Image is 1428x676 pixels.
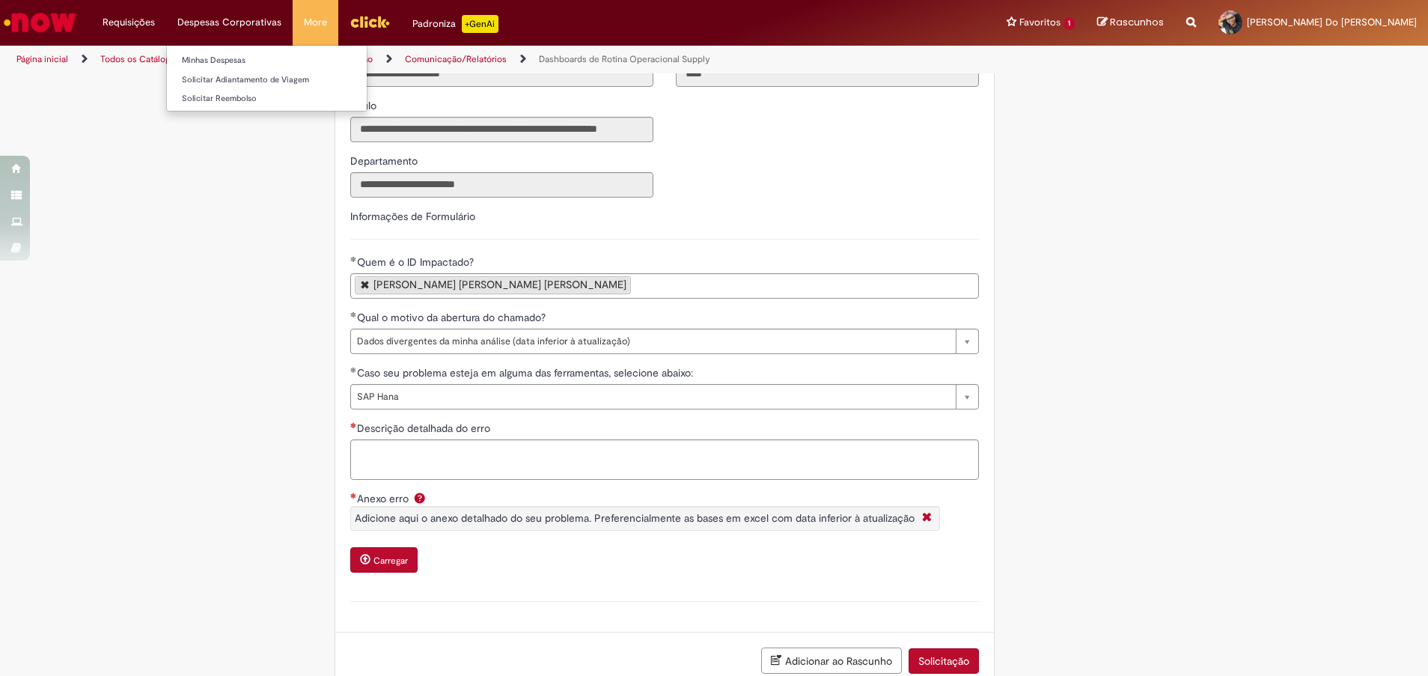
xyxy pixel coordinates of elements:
input: Departamento [350,172,653,198]
span: Qual o motivo da abertura do chamado? [357,311,549,324]
span: Ajuda para Anexo erro [411,492,429,504]
a: Solicitar Adiantamento de Viagem [167,72,367,88]
span: Requisições [103,15,155,30]
label: Somente leitura - Departamento [350,153,421,168]
span: Obrigatório Preenchido [350,311,357,317]
span: Dados divergentes da minha análise (data inferior à atualização) [357,329,948,353]
span: Anexo erro [357,492,412,505]
p: +GenAi [462,15,498,33]
label: Informações de Formulário [350,210,475,223]
a: Comunicação/Relatórios [405,53,507,65]
a: Rascunhos [1097,16,1164,30]
span: More [304,15,327,30]
span: Adicione aqui o anexo detalhado do seu problema. Preferencialmente as bases em excel com data inf... [355,511,915,525]
span: Necessários [350,422,357,428]
span: Favoritos [1019,15,1061,30]
span: Quem é o ID Impactado? [357,255,477,269]
i: Fechar More information Por question_anexo_erro [918,511,936,526]
ul: Trilhas de página [11,46,941,73]
span: 1 [1064,17,1075,30]
span: Despesas Corporativas [177,15,281,30]
a: Solicitar Reembolso [167,91,367,107]
textarea: Descrição detalhada do erro [350,439,979,480]
button: Carregar anexo de Anexo erro Required [350,547,418,573]
img: ServiceNow [1,7,79,37]
div: [PERSON_NAME] [PERSON_NAME] [PERSON_NAME] [373,279,626,290]
small: Carregar [373,555,408,567]
span: [PERSON_NAME] Do [PERSON_NAME] [1247,16,1417,28]
span: SAP Hana [357,385,948,409]
a: Todos os Catálogos [100,53,180,65]
button: Adicionar ao Rascunho [761,648,902,674]
span: Caso seu problema esteja em alguma das ferramentas, selecione abaixo: [357,366,696,380]
a: Dashboards de Rotina Operacional Supply [539,53,710,65]
span: Obrigatório Preenchido [350,256,357,262]
span: Obrigatório Preenchido [350,367,357,373]
span: Rascunhos [1110,15,1164,29]
span: Necessários [350,493,357,499]
span: Somente leitura - Departamento [350,154,421,168]
a: Minhas Despesas [167,52,367,69]
span: Descrição detalhada do erro [357,421,493,435]
span: Somente leitura - Título [350,99,379,112]
input: Email [350,61,653,87]
input: Título [350,117,653,142]
a: Remover Aaron Gabriel Wanderley Ribeiro Prado de Quem é o ID Impactado? [361,279,370,289]
img: click_logo_yellow_360x200.png [350,10,390,33]
div: Padroniza [412,15,498,33]
a: Página inicial [16,53,68,65]
ul: Despesas Corporativas [166,45,367,112]
button: Solicitação [909,648,979,674]
input: Código da Unidade [676,61,979,87]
